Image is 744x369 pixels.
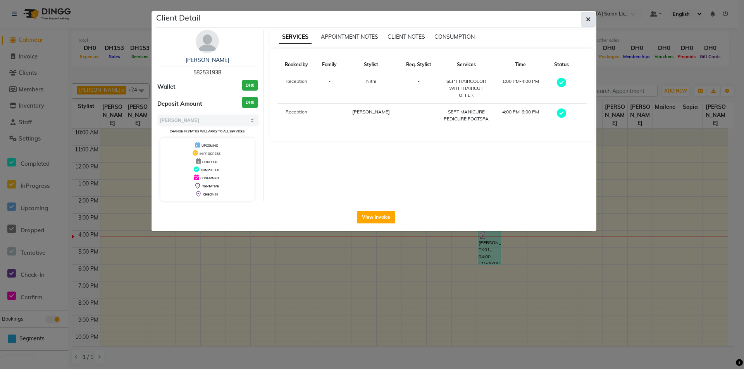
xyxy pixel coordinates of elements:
[279,30,312,44] span: SERVICES
[202,184,219,188] span: TENTATIVE
[203,192,218,196] span: CHECK-IN
[242,97,258,108] h3: DH0
[200,152,220,156] span: IN PROGRESS
[202,160,217,164] span: DROPPED
[494,57,548,73] th: Time
[186,57,229,64] a: [PERSON_NAME]
[494,104,548,127] td: 4:00 PM-6:00 PM
[439,57,494,73] th: Services
[366,78,376,84] span: Nithi
[315,104,344,127] td: -
[277,104,315,127] td: Reception
[321,33,378,40] span: APPOINTMENT NOTES
[494,73,548,104] td: 1:00 PM-4:00 PM
[357,211,395,223] button: View Invoice
[387,33,425,40] span: CLIENT NOTES
[399,104,439,127] td: -
[444,108,489,122] div: SEPT MANICURE PEDICURE FOOTSPA
[200,176,219,180] span: CONFIRMED
[242,80,258,91] h3: DH0
[201,144,218,148] span: UPCOMING
[193,69,221,76] span: 582531938
[277,57,315,73] th: Booked by
[157,100,202,108] span: Deposit Amount
[444,78,489,99] div: SEPT HAIRCOLOR WITH HAIRCUT OFFER
[196,30,219,53] img: avatar
[170,129,245,133] small: Change in status will apply to all services.
[315,57,344,73] th: Family
[399,57,439,73] th: Req. Stylist
[399,73,439,104] td: -
[277,73,315,104] td: Reception
[156,12,200,24] h5: Client Detail
[548,57,576,73] th: Status
[201,168,219,172] span: COMPLETED
[344,57,399,73] th: Stylist
[352,109,390,115] span: [PERSON_NAME]
[157,82,176,91] span: Wallet
[434,33,475,40] span: CONSUMPTION
[315,73,344,104] td: -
